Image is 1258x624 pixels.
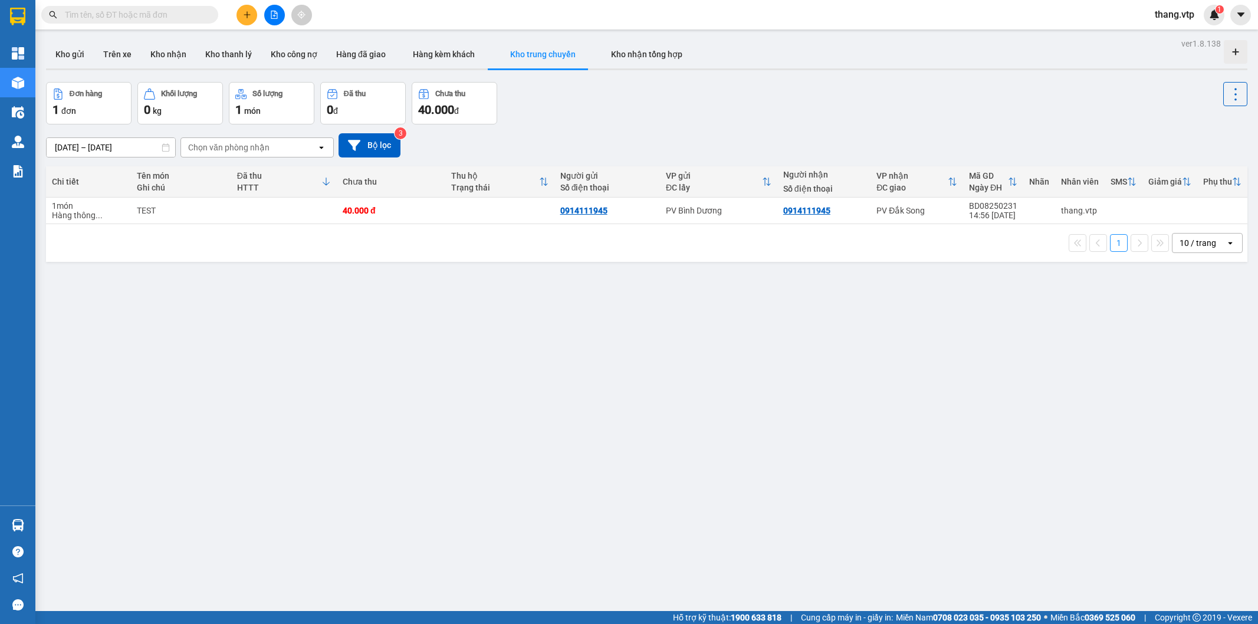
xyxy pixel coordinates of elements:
span: message [12,599,24,610]
sup: 1 [1216,5,1224,14]
span: search [49,11,57,19]
div: ĐC giao [876,183,948,192]
div: Đã thu [344,90,366,98]
div: Trạng thái [451,183,538,192]
div: Thu hộ [451,171,538,180]
button: Đơn hàng1đơn [46,82,132,124]
th: Toggle SortBy [660,166,777,198]
button: Hàng đã giao [327,40,395,68]
div: Số điện thoại [783,184,865,193]
span: 1 [1217,5,1221,14]
span: Hỗ trợ kỹ thuật: [673,611,781,624]
div: VP gửi [666,171,762,180]
div: Nhân viên [1061,177,1099,186]
div: Ngày ĐH [969,183,1008,192]
span: kg [153,106,162,116]
strong: 1900 633 818 [731,613,781,622]
th: Toggle SortBy [1197,166,1247,198]
input: Select a date range. [47,138,175,157]
div: Mã GD [969,171,1008,180]
div: Ghi chú [137,183,225,192]
th: Toggle SortBy [1142,166,1197,198]
span: caret-down [1236,9,1246,20]
div: Giảm giá [1148,177,1182,186]
button: Chưa thu40.000đ [412,82,497,124]
th: Toggle SortBy [871,166,963,198]
span: món [244,106,261,116]
span: đ [454,106,459,116]
div: VP nhận [876,171,948,180]
div: SMS [1111,177,1127,186]
div: 0914111945 [783,206,830,215]
div: PV Đắk Song [876,206,957,215]
button: Kho công nợ [261,40,327,68]
div: Hàng thông thường [52,211,125,220]
div: PV Bình Dương [666,206,771,215]
div: Đã thu [237,171,321,180]
span: thang.vtp [1145,7,1204,22]
img: warehouse-icon [12,519,24,531]
div: 40.000 đ [343,206,439,215]
span: Miền Nam [896,611,1041,624]
div: HTTT [237,183,321,192]
button: plus [237,5,257,25]
span: 1 [52,103,59,117]
div: 0914111945 [560,206,607,215]
div: Chi tiết [52,177,125,186]
svg: open [317,143,326,152]
span: question-circle [12,546,24,557]
span: copyright [1193,613,1201,622]
div: Khối lượng [161,90,197,98]
div: Chưa thu [343,177,439,186]
img: solution-icon [12,165,24,178]
div: Người nhận [783,170,865,179]
div: thang.vtp [1061,206,1099,215]
button: Đã thu0đ [320,82,406,124]
sup: 3 [395,127,406,139]
button: Số lượng1món [229,82,314,124]
button: Bộ lọc [339,133,400,157]
button: file-add [264,5,285,25]
button: Trên xe [94,40,141,68]
th: Toggle SortBy [963,166,1023,198]
div: TEST [137,206,225,215]
span: Hàng kèm khách [413,50,475,59]
img: warehouse-icon [12,106,24,119]
div: ĐC lấy [666,183,762,192]
div: 1 món [52,201,125,211]
img: warehouse-icon [12,77,24,89]
strong: 0369 525 060 [1085,613,1135,622]
span: Cung cấp máy in - giấy in: [801,611,893,624]
span: 1 [235,103,242,117]
input: Tìm tên, số ĐT hoặc mã đơn [65,8,204,21]
div: Tạo kho hàng mới [1224,40,1247,64]
span: Kho nhận tổng hợp [611,50,682,59]
button: 1 [1110,234,1128,252]
span: notification [12,573,24,584]
span: 0 [144,103,150,117]
span: Miền Bắc [1050,611,1135,624]
strong: 0708 023 035 - 0935 103 250 [933,613,1041,622]
img: dashboard-icon [12,47,24,60]
th: Toggle SortBy [445,166,554,198]
button: Kho gửi [46,40,94,68]
div: Đơn hàng [70,90,102,98]
th: Toggle SortBy [231,166,337,198]
div: BD08250231 [969,201,1017,211]
button: caret-down [1230,5,1251,25]
span: ... [96,211,103,220]
span: aim [297,11,306,19]
span: đ [333,106,338,116]
div: Số điện thoại [560,183,654,192]
div: 14:56 [DATE] [969,211,1017,220]
button: Kho thanh lý [196,40,261,68]
div: 10 / trang [1180,237,1216,249]
div: Tên món [137,171,225,180]
th: Toggle SortBy [1105,166,1142,198]
span: | [1144,611,1146,624]
span: | [790,611,792,624]
span: ⚪️ [1044,615,1047,620]
span: plus [243,11,251,19]
div: Nhãn [1029,177,1049,186]
div: Chọn văn phòng nhận [188,142,270,153]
